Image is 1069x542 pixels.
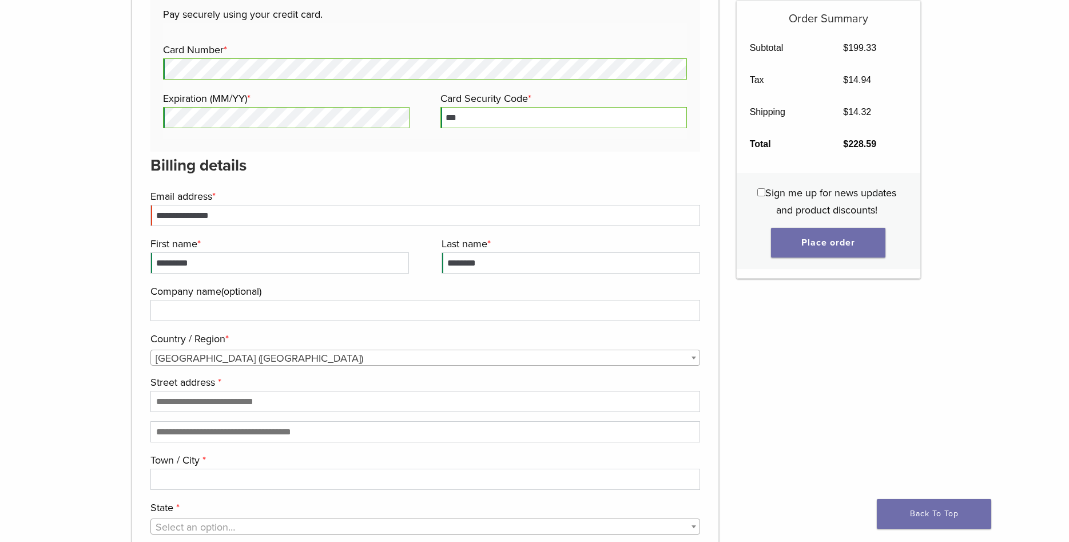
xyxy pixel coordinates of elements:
[150,350,701,366] span: Country / Region
[163,90,407,107] label: Expiration (MM/YY)
[737,96,830,128] th: Shipping
[150,235,406,252] label: First name
[150,188,698,205] label: Email address
[843,75,871,85] bdi: 14.94
[737,1,920,26] h5: Order Summary
[442,235,697,252] label: Last name
[440,90,684,107] label: Card Security Code
[843,139,876,149] bdi: 228.59
[843,139,848,149] span: $
[843,43,876,53] bdi: 199.33
[150,519,701,535] span: State
[150,499,698,516] label: State
[163,6,687,23] p: Pay securely using your credit card.
[843,107,848,117] span: $
[737,64,830,96] th: Tax
[771,228,885,258] button: Place order
[156,521,235,533] span: Select an option…
[843,43,848,53] span: $
[150,283,698,300] label: Company name
[843,75,848,85] span: $
[150,452,698,469] label: Town / City
[163,41,684,58] label: Card Number
[150,330,698,347] label: Country / Region
[765,187,896,216] span: Sign me up for news updates and product discounts!
[737,32,830,64] th: Subtotal
[877,499,991,529] a: Back To Top
[150,152,701,179] h3: Billing details
[221,285,261,298] span: (optional)
[737,128,830,160] th: Total
[757,188,765,196] input: Sign me up for news updates and product discounts!
[150,374,698,391] label: Street address
[843,107,871,117] bdi: 14.32
[151,350,700,366] span: United States (US)
[163,23,687,139] fieldset: Payment Info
